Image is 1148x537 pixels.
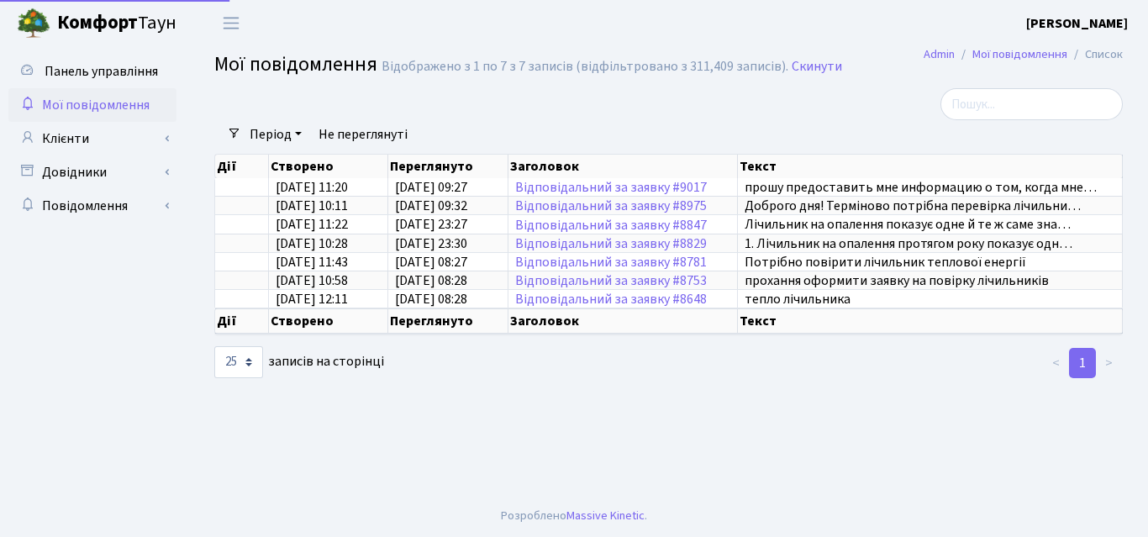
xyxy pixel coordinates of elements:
span: Потрібно повірити лічильник теплової енергії [745,253,1026,271]
a: Відповідальний за заявку #8753 [515,271,707,290]
span: [DATE] 12:11 [276,290,348,308]
span: прошу предоставить мне информацию о том, когда мне… [745,178,1097,197]
button: Переключити навігацію [210,9,252,37]
a: Відповідальний за заявку #8781 [515,253,707,271]
a: Admin [924,45,955,63]
span: [DATE] 11:20 [276,178,348,197]
a: Мої повідомлення [8,88,176,122]
span: Доброго дня! Терміново потрібна перевірка лічильни… [745,197,1081,215]
a: Не переглянуті [312,120,414,149]
span: [DATE] 08:27 [395,253,467,271]
span: [DATE] 08:28 [395,290,467,308]
span: [DATE] 23:30 [395,234,467,253]
b: [PERSON_NAME] [1026,14,1128,33]
th: Створено [269,308,389,334]
a: 1 [1069,348,1096,378]
span: [DATE] 08:28 [395,271,467,290]
span: Таун [57,9,176,38]
a: Панель управління [8,55,176,88]
a: Відповідальний за заявку #8975 [515,197,707,215]
a: Відповідальний за заявку #8829 [515,234,707,253]
li: Список [1067,45,1123,64]
span: Мої повідомлення [42,96,150,114]
a: [PERSON_NAME] [1026,13,1128,34]
span: 1. Лічильник на опалення протягом року показує одн… [745,234,1072,253]
a: Період [243,120,308,149]
span: [DATE] 11:22 [276,216,348,234]
div: Розроблено . [501,507,647,525]
a: Скинути [792,59,842,75]
span: [DATE] 11:43 [276,253,348,271]
span: Мої повідомлення [214,50,377,79]
div: Відображено з 1 по 7 з 7 записів (відфільтровано з 311,409 записів). [382,59,788,75]
a: Відповідальний за заявку #9017 [515,178,707,197]
b: Комфорт [57,9,138,36]
span: прохання оформити заявку на повірку лічильників [745,271,1049,290]
th: Переглянуто [388,308,508,334]
span: [DATE] 10:58 [276,271,348,290]
a: Довідники [8,155,176,189]
img: logo.png [17,7,50,40]
th: Заголовок [508,308,738,334]
a: Повідомлення [8,189,176,223]
label: записів на сторінці [214,346,384,378]
th: Текст [738,308,1123,334]
th: Заголовок [508,155,738,178]
span: [DATE] 10:11 [276,197,348,215]
a: Massive Kinetic [566,507,645,524]
span: Лічильник на опалення показує одне й те ж саме зна… [745,216,1071,234]
span: [DATE] 09:27 [395,178,467,197]
a: Мої повідомлення [972,45,1067,63]
th: Текст [738,155,1123,178]
nav: breadcrumb [898,37,1148,72]
th: Дії [215,308,269,334]
a: Відповідальний за заявку #8847 [515,216,707,234]
span: [DATE] 09:32 [395,197,467,215]
span: тепло лічильника [745,290,850,308]
select: записів на сторінці [214,346,263,378]
span: Панель управління [45,62,158,81]
a: Клієнти [8,122,176,155]
th: Дії [215,155,269,178]
input: Пошук... [940,88,1123,120]
span: [DATE] 10:28 [276,234,348,253]
a: Відповідальний за заявку #8648 [515,290,707,308]
th: Переглянуто [388,155,508,178]
span: [DATE] 23:27 [395,216,467,234]
th: Створено [269,155,389,178]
